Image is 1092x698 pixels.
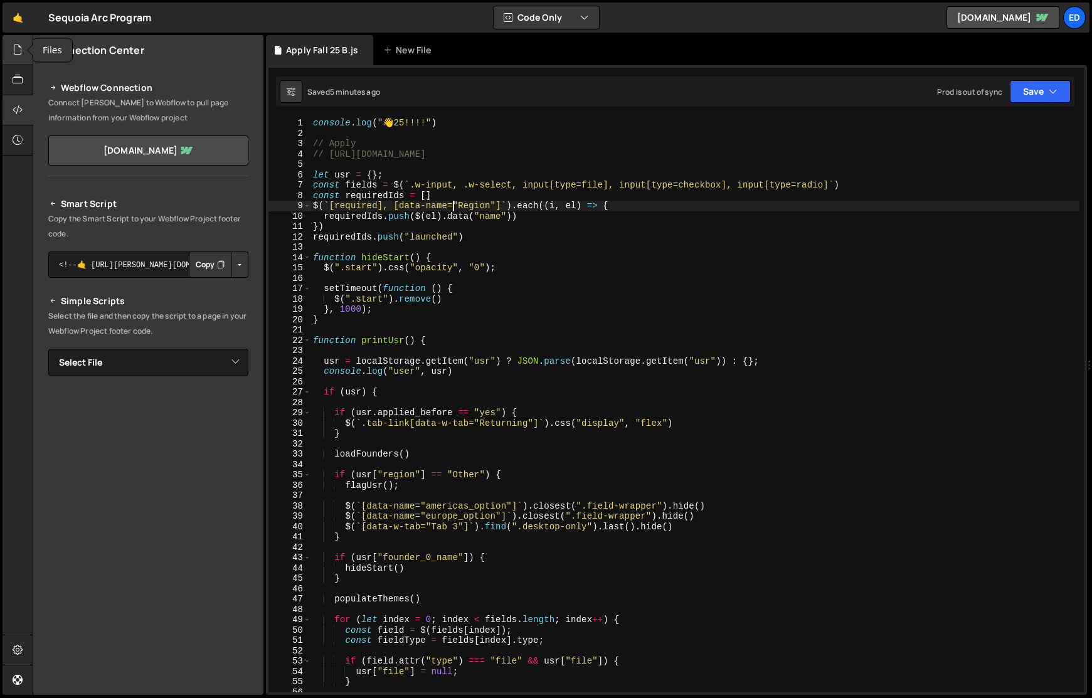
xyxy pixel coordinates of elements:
[268,273,311,284] div: 16
[286,44,358,56] div: Apply Fall 25 B.js
[48,95,248,125] p: Connect [PERSON_NAME] to Webflow to pull page information from your Webflow project
[33,39,72,62] div: Files
[268,159,311,170] div: 5
[494,6,599,29] button: Code Only
[48,43,144,57] h2: Connection Center
[268,387,311,398] div: 27
[268,605,311,615] div: 48
[268,242,311,253] div: 13
[268,336,311,346] div: 22
[268,594,311,605] div: 47
[268,542,311,553] div: 42
[268,460,311,470] div: 34
[268,511,311,522] div: 39
[268,149,311,160] div: 4
[268,211,311,222] div: 10
[268,139,311,149] div: 3
[268,625,311,636] div: 50
[268,480,311,491] div: 36
[48,397,250,510] iframe: YouTube video player
[268,377,311,388] div: 26
[48,211,248,241] p: Copy the Smart Script to your Webflow Project footer code.
[268,408,311,418] div: 29
[268,180,311,191] div: 7
[48,196,248,211] h2: Smart Script
[268,118,311,129] div: 1
[268,635,311,646] div: 51
[383,44,436,56] div: New File
[268,191,311,201] div: 8
[268,129,311,139] div: 2
[268,439,311,450] div: 32
[268,656,311,667] div: 53
[268,615,311,625] div: 49
[268,346,311,356] div: 23
[268,325,311,336] div: 21
[268,304,311,315] div: 19
[268,470,311,480] div: 35
[268,356,311,367] div: 24
[268,449,311,460] div: 33
[268,687,311,698] div: 56
[946,6,1059,29] a: [DOMAIN_NAME]
[268,490,311,501] div: 37
[268,253,311,263] div: 14
[330,87,380,97] div: 5 minutes ago
[937,87,1002,97] div: Prod is out of sync
[268,418,311,429] div: 30
[268,170,311,181] div: 6
[189,251,231,278] button: Copy
[48,251,248,278] textarea: <!--🤙 [URL][PERSON_NAME][DOMAIN_NAME]> <script>document.addEventListener("DOMContentLoaded", func...
[268,573,311,584] div: 45
[48,293,248,309] h2: Simple Scripts
[268,428,311,439] div: 31
[268,315,311,325] div: 20
[48,518,250,631] iframe: YouTube video player
[189,251,248,278] div: Button group with nested dropdown
[268,532,311,542] div: 41
[307,87,380,97] div: Saved
[48,10,151,25] div: Sequoia Arc Program
[48,309,248,339] p: Select the file and then copy the script to a page in your Webflow Project footer code.
[268,221,311,232] div: 11
[268,677,311,687] div: 55
[268,563,311,574] div: 44
[268,398,311,408] div: 28
[268,294,311,305] div: 18
[268,667,311,677] div: 54
[268,201,311,211] div: 9
[1063,6,1086,29] a: Ed
[268,263,311,273] div: 15
[268,553,311,563] div: 43
[3,3,33,33] a: 🤙
[268,366,311,377] div: 25
[48,80,248,95] h2: Webflow Connection
[48,135,248,166] a: [DOMAIN_NAME]
[268,283,311,294] div: 17
[268,584,311,595] div: 46
[268,646,311,657] div: 52
[268,232,311,243] div: 12
[268,501,311,512] div: 38
[1010,80,1071,103] button: Save
[268,522,311,532] div: 40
